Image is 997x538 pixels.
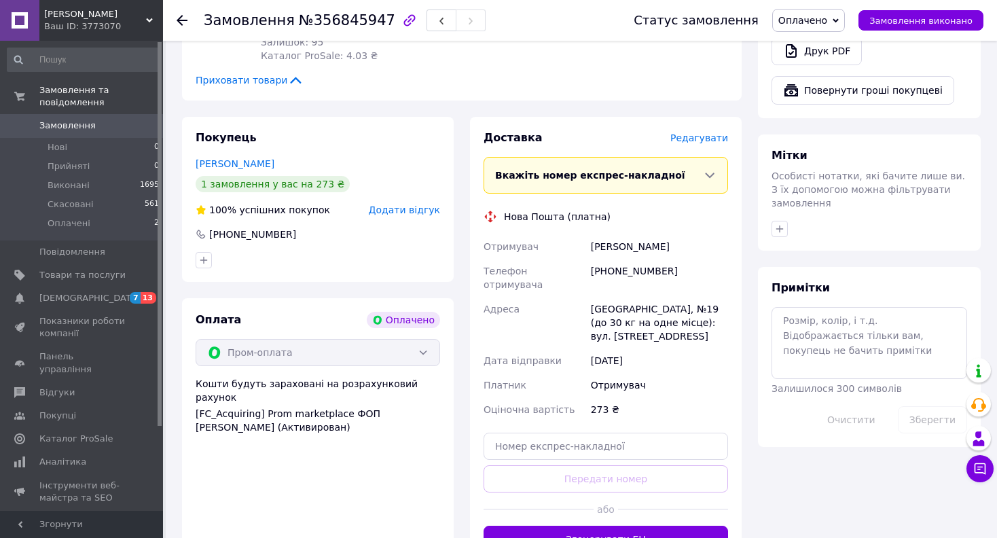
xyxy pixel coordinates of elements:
span: Дата відправки [484,355,562,366]
span: Повідомлення [39,246,105,258]
input: Номер експрес-накладної [484,433,728,460]
span: Телефон отримувача [484,266,543,290]
button: Повернути гроші покупцеві [772,76,954,105]
span: Оціночна вартість [484,404,575,415]
span: Прийняті [48,160,90,173]
span: Оплачені [48,217,90,230]
span: Вкажіть номер експрес-накладної [495,170,685,181]
span: 0 [154,141,159,154]
span: 2 [154,217,159,230]
span: №356845947 [299,12,395,29]
button: Замовлення виконано [858,10,983,31]
div: [PERSON_NAME] [588,234,731,259]
div: Оплачено [367,312,440,328]
span: Панель управління [39,351,126,375]
span: Каталог ProSale: 4.03 ₴ [261,50,378,61]
div: успішних покупок [196,203,330,217]
div: [FC_Acquiring] Prom marketplace ФОП [PERSON_NAME] (Активирован) [196,407,440,434]
span: Покупці [39,410,76,422]
span: Оплата [196,313,241,326]
span: 561 [145,198,159,211]
span: Замовлення [39,120,96,132]
span: Отримувач [484,241,539,252]
span: [DEMOGRAPHIC_DATA] [39,292,140,304]
span: Примітки [772,281,830,294]
span: Замовлення виконано [869,16,973,26]
button: Чат з покупцем [966,455,994,482]
span: Товари та послуги [39,269,126,281]
span: Адреса [484,304,520,315]
span: Замовлення [204,12,295,29]
span: або [594,503,618,516]
div: [GEOGRAPHIC_DATA], №19 (до 30 кг на одне місце): вул. [STREET_ADDRESS] [588,297,731,348]
span: Покупець [196,131,257,144]
span: Редагувати [670,132,728,143]
span: Залишок: 95 [261,37,323,48]
span: Доставка [484,131,543,144]
span: Додати відгук [369,204,440,215]
div: [PHONE_NUMBER] [208,228,297,241]
span: Скасовані [48,198,94,211]
div: Нова Пошта (платна) [501,210,614,223]
span: Виконані [48,179,90,192]
a: [PERSON_NAME] [196,158,274,169]
span: Оплачено [778,15,827,26]
span: Замовлення та повідомлення [39,84,163,109]
div: [DATE] [588,348,731,373]
div: Повернутися назад [177,14,187,27]
span: Аеро Бум [44,8,146,20]
div: Кошти будуть зараховані на розрахунковий рахунок [196,377,440,434]
span: Особисті нотатки, які бачите лише ви. З їх допомогою можна фільтрувати замовлення [772,171,965,209]
div: 1 замовлення у вас на 273 ₴ [196,176,350,192]
span: Приховати товари [196,73,304,87]
span: Показники роботи компанії [39,315,126,340]
span: Платник [484,380,526,391]
span: Аналітика [39,456,86,468]
span: 13 [141,292,156,304]
span: Каталог ProSale [39,433,113,445]
div: Статус замовлення [634,14,759,27]
span: Залишилося 300 символів [772,383,902,394]
div: [PHONE_NUMBER] [588,259,731,297]
div: Отримувач [588,373,731,397]
span: Нові [48,141,67,154]
div: Ваш ID: 3773070 [44,20,163,33]
a: Друк PDF [772,37,862,65]
span: Інструменти веб-майстра та SEO [39,480,126,504]
span: Відгуки [39,387,75,399]
span: 1695 [140,179,159,192]
span: Мітки [772,149,808,162]
span: 0 [154,160,159,173]
span: 100% [209,204,236,215]
input: Пошук [7,48,160,72]
span: 7 [130,292,141,304]
div: 273 ₴ [588,397,731,422]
